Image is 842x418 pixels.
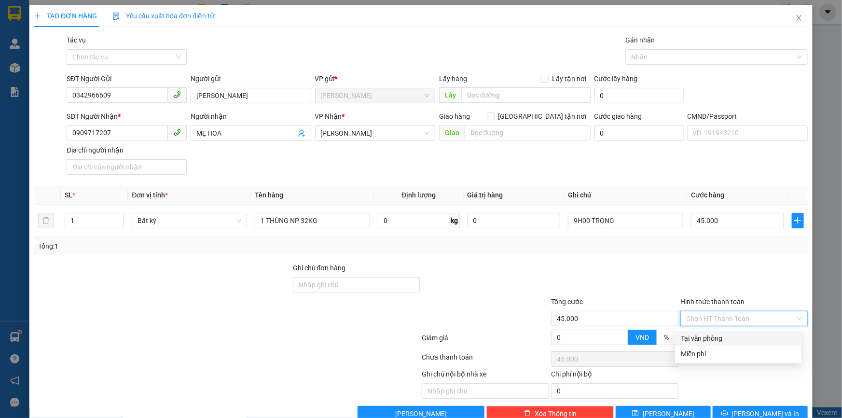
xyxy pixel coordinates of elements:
[594,112,642,120] label: Cước giao hàng
[568,213,683,228] input: Ghi Chú
[795,14,803,22] span: close
[549,73,591,84] span: Lấy tận nơi
[321,88,429,103] span: Ngã Tư Huyện
[112,12,214,20] span: Yêu cầu xuất hóa đơn điện tử
[255,191,283,199] span: Tên hàng
[34,12,97,20] span: TẠO ĐƠN HÀNG
[635,334,649,341] span: VND
[67,159,187,175] input: Địa chỉ của người nhận
[132,191,168,199] span: Đơn vị tính
[721,410,728,418] span: printer
[439,125,465,140] span: Giao
[92,8,195,20] div: [PERSON_NAME]
[439,87,461,103] span: Lấy
[91,61,159,84] span: Chưa [PERSON_NAME] :
[67,73,187,84] div: SĐT Người Gửi
[594,75,638,83] label: Cước lấy hàng
[564,186,687,205] th: Ghi chú
[91,61,196,84] div: 35.000
[293,277,420,293] input: Ghi chú đơn hàng
[191,111,311,122] div: Người nhận
[293,264,346,272] label: Ghi chú đơn hàng
[792,217,803,224] span: plus
[38,213,54,228] button: delete
[8,30,85,42] div: CHÚ HOA
[461,87,591,103] input: Dọc đường
[191,73,311,84] div: Người gửi
[67,36,86,44] label: Tác vụ
[468,191,503,199] span: Giá trị hàng
[792,213,804,228] button: plus
[298,129,305,137] span: user-add
[321,126,429,140] span: Hồ Chí Minh
[468,213,561,228] input: 0
[594,88,684,103] input: Cước lấy hàng
[38,241,325,251] div: Tổng: 1
[786,5,813,32] button: Close
[594,125,684,141] input: Cước giao hàng
[173,91,181,98] span: phone
[450,213,460,228] span: kg
[67,111,187,122] div: SĐT Người Nhận
[422,383,549,399] input: Nhập ghi chú
[551,369,678,383] div: Chi phí nội bộ
[524,410,531,418] span: delete
[439,75,467,83] span: Lấy hàng
[65,191,72,199] span: SL
[8,8,23,18] span: Gửi:
[495,111,591,122] span: [GEOGRAPHIC_DATA] tận nơi
[439,112,470,120] span: Giao hàng
[315,112,342,120] span: VP Nhận
[255,213,370,228] input: VD: Bàn, Ghế
[138,213,241,228] span: Bất kỳ
[688,111,808,122] div: CMND/Passport
[691,191,724,199] span: Cước hàng
[92,9,115,19] span: Nhận:
[681,333,796,344] div: Tại văn phòng
[664,334,669,341] span: %
[625,36,655,44] label: Gán nhãn
[401,191,436,199] span: Định lượng
[551,298,583,306] span: Tổng cước
[680,298,745,306] label: Hình thức thanh toán
[34,13,41,19] span: plus
[632,410,639,418] span: save
[173,128,181,136] span: phone
[681,348,796,359] div: Miễn phí
[67,145,187,155] div: Địa chỉ người nhận
[422,369,549,383] div: Ghi chú nội bộ nhà xe
[315,73,435,84] div: VP gửi
[8,8,85,30] div: [PERSON_NAME]
[92,20,195,31] div: SƠN
[421,333,551,349] div: Giảm giá
[112,13,120,20] img: icon
[421,352,551,369] div: Chưa thanh toán
[465,125,591,140] input: Dọc đường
